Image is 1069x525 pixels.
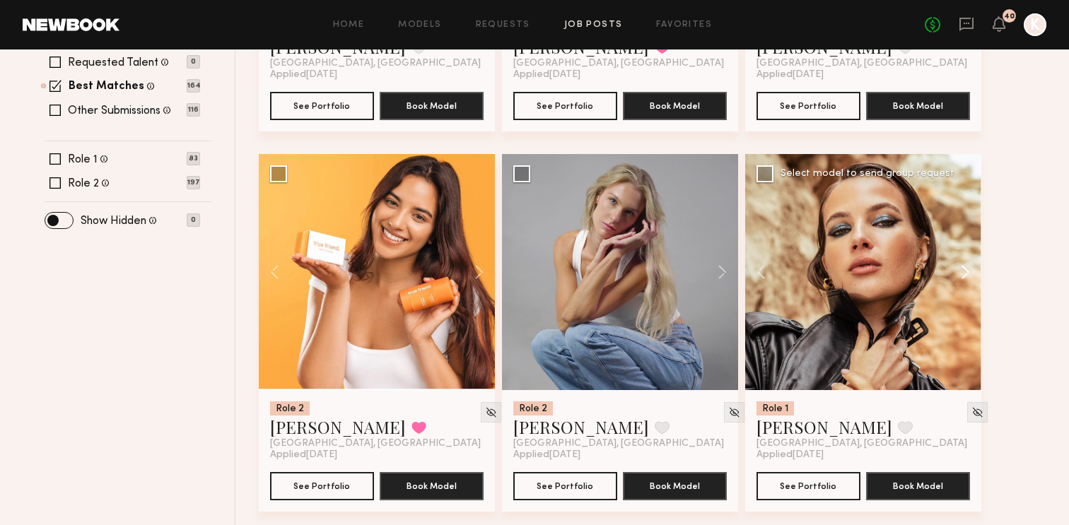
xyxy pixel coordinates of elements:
[398,20,441,30] a: Models
[757,449,970,461] div: Applied [DATE]
[757,58,967,69] span: [GEOGRAPHIC_DATA], [GEOGRAPHIC_DATA]
[270,401,310,415] div: Role 2
[187,79,200,93] p: 164
[380,99,484,111] a: Book Model
[623,479,727,491] a: Book Model
[757,472,860,500] button: See Portfolio
[971,406,983,418] img: Unhide Model
[564,20,623,30] a: Job Posts
[476,20,530,30] a: Requests
[68,178,99,189] label: Role 2
[757,69,970,81] div: Applied [DATE]
[270,438,481,449] span: [GEOGRAPHIC_DATA], [GEOGRAPHIC_DATA]
[866,472,970,500] button: Book Model
[68,57,158,69] label: Requested Talent
[513,401,553,415] div: Role 2
[513,438,724,449] span: [GEOGRAPHIC_DATA], [GEOGRAPHIC_DATA]
[187,152,200,165] p: 83
[513,472,617,500] button: See Portfolio
[485,406,497,418] img: Unhide Model
[757,401,794,415] div: Role 1
[270,58,481,69] span: [GEOGRAPHIC_DATA], [GEOGRAPHIC_DATA]
[513,58,724,69] span: [GEOGRAPHIC_DATA], [GEOGRAPHIC_DATA]
[69,81,144,93] label: Best Matches
[866,92,970,120] button: Book Model
[513,415,649,438] a: [PERSON_NAME]
[513,449,727,461] div: Applied [DATE]
[757,415,892,438] a: [PERSON_NAME]
[1024,13,1046,36] a: K
[656,20,712,30] a: Favorites
[623,92,727,120] button: Book Model
[81,216,146,227] label: Show Hidden
[187,103,200,117] p: 116
[68,154,98,165] label: Role 1
[270,69,484,81] div: Applied [DATE]
[187,176,200,189] p: 197
[866,479,970,491] a: Book Model
[270,472,374,500] button: See Portfolio
[866,99,970,111] a: Book Model
[623,99,727,111] a: Book Model
[728,406,740,418] img: Unhide Model
[380,479,484,491] a: Book Model
[781,169,954,179] div: Select model to send group request
[623,472,727,500] button: Book Model
[187,55,200,69] p: 0
[333,20,365,30] a: Home
[270,449,484,461] div: Applied [DATE]
[68,105,160,117] label: Other Submissions
[513,92,617,120] button: See Portfolio
[757,438,967,449] span: [GEOGRAPHIC_DATA], [GEOGRAPHIC_DATA]
[513,69,727,81] div: Applied [DATE]
[380,92,484,120] button: Book Model
[270,415,406,438] a: [PERSON_NAME]
[1004,13,1015,20] div: 40
[757,92,860,120] button: See Portfolio
[270,92,374,120] button: See Portfolio
[380,472,484,500] button: Book Model
[187,213,200,227] p: 0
